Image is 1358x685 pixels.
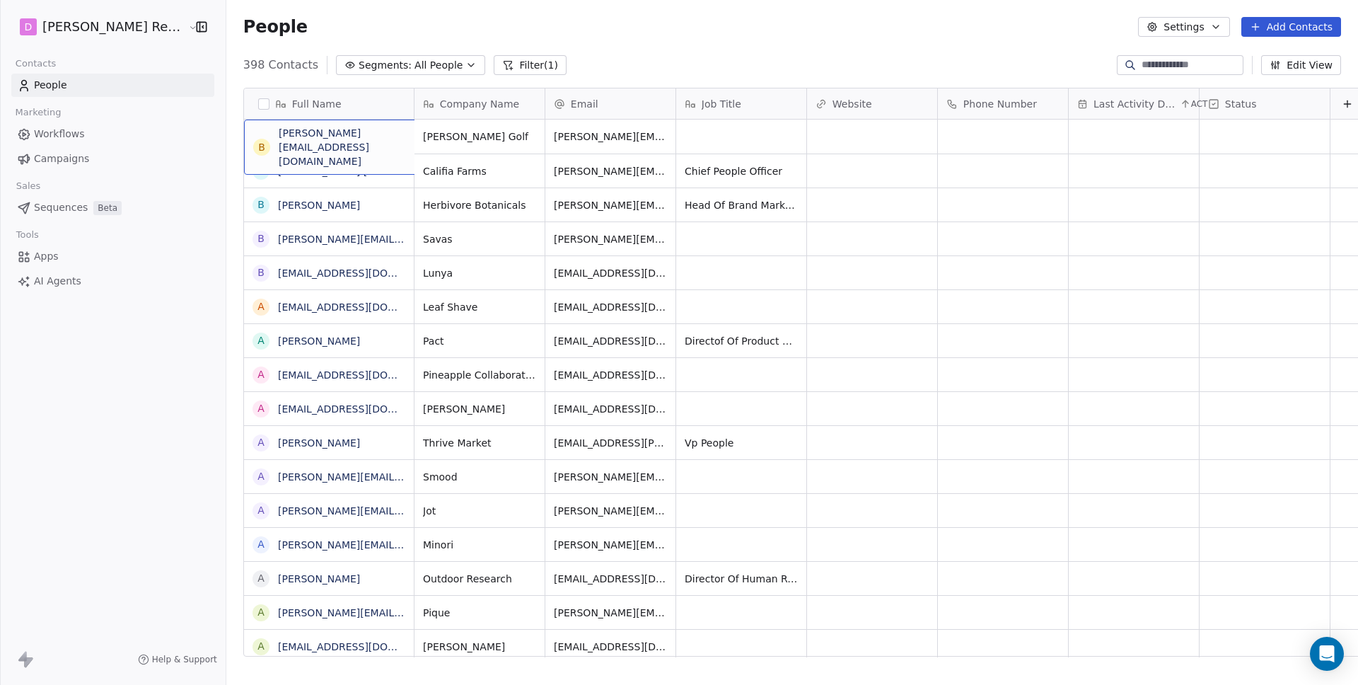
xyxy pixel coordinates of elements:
[554,300,667,314] span: [EMAIL_ADDRESS][DOMAIN_NAME]
[963,97,1037,111] span: Phone Number
[243,57,318,74] span: 398 Contacts
[1200,88,1330,119] div: Status
[257,401,265,416] div: a
[258,140,265,155] div: b
[1225,97,1257,111] span: Status
[257,265,265,280] div: b
[278,234,533,245] a: [PERSON_NAME][EMAIL_ADDRESS][DOMAIN_NAME]
[554,538,667,552] span: [PERSON_NAME][EMAIL_ADDRESS][DOMAIN_NAME]
[685,164,798,178] span: Chief People Officer
[807,88,937,119] div: Website
[11,270,214,293] a: AI Agents
[278,335,360,347] a: [PERSON_NAME]
[423,504,536,518] span: Jot
[138,654,217,665] a: Help & Support
[10,224,45,246] span: Tools
[423,640,536,654] span: [PERSON_NAME]
[11,147,214,171] a: Campaigns
[244,88,414,119] div: Full Name
[423,538,536,552] span: Minori
[278,369,451,381] a: [EMAIL_ADDRESS][DOMAIN_NAME]
[423,198,536,212] span: Herbivore Botanicals
[9,53,62,74] span: Contacts
[685,198,798,212] span: Head Of Brand Marketing
[244,120,414,657] div: grid
[257,537,265,552] div: a
[11,245,214,268] a: Apps
[685,436,798,450] span: Vp People
[832,97,872,111] span: Website
[554,470,667,484] span: [PERSON_NAME][EMAIL_ADDRESS][DOMAIN_NAME]
[278,505,533,517] a: [PERSON_NAME][EMAIL_ADDRESS][DOMAIN_NAME]
[423,572,536,586] span: Outdoor Research
[423,300,536,314] span: Leaf Shave
[571,97,598,111] span: Email
[1191,98,1208,110] span: ACT
[494,55,567,75] button: Filter(1)
[257,367,265,382] div: a
[423,470,536,484] span: Smood
[257,639,265,654] div: a
[414,58,463,73] span: All People
[257,469,265,484] div: a
[1093,97,1177,111] span: Last Activity Date
[440,97,519,111] span: Company Name
[278,607,533,618] a: [PERSON_NAME][EMAIL_ADDRESS][DOMAIN_NAME]
[278,301,451,313] a: [EMAIL_ADDRESS][DOMAIN_NAME]
[278,403,451,415] a: [EMAIL_ADDRESS][DOMAIN_NAME]
[554,640,667,654] span: [EMAIL_ADDRESS][DOMAIN_NAME]
[359,58,412,73] span: Segments:
[278,200,360,211] a: [PERSON_NAME]
[11,74,214,97] a: People
[243,16,308,38] span: People
[554,606,667,620] span: [PERSON_NAME][EMAIL_ADDRESS][DOMAIN_NAME]
[278,166,446,177] a: [PERSON_NAME] [PERSON_NAME]
[279,127,369,167] a: [PERSON_NAME][EMAIL_ADDRESS][DOMAIN_NAME]
[11,122,214,146] a: Workflows
[278,641,451,652] a: [EMAIL_ADDRESS][DOMAIN_NAME]
[554,232,667,246] span: [PERSON_NAME][EMAIL_ADDRESS][DOMAIN_NAME]
[423,334,536,348] span: Pact
[554,334,667,348] span: [EMAIL_ADDRESS][DOMAIN_NAME]
[257,435,265,450] div: A
[1241,17,1341,37] button: Add Contacts
[1310,637,1344,671] div: Open Intercom Messenger
[554,164,667,178] span: [PERSON_NAME][EMAIL_ADDRESS][DOMAIN_NAME]
[34,151,89,166] span: Campaigns
[938,88,1068,119] div: Phone Number
[423,402,536,416] span: [PERSON_NAME]
[1138,17,1229,37] button: Settings
[34,274,81,289] span: AI Agents
[9,102,67,123] span: Marketing
[545,88,675,119] div: Email
[554,572,667,586] span: [EMAIL_ADDRESS][DOMAIN_NAME]
[554,402,667,416] span: [EMAIL_ADDRESS][DOMAIN_NAME]
[554,504,667,518] span: [PERSON_NAME][EMAIL_ADDRESS][DOMAIN_NAME]
[554,368,667,382] span: [EMAIL_ADDRESS][DOMAIN_NAME]
[423,368,536,382] span: Pineapple Collaborative
[554,129,667,144] span: [PERSON_NAME][EMAIL_ADDRESS][DOMAIN_NAME]
[278,267,451,279] a: [EMAIL_ADDRESS][DOMAIN_NAME]
[685,334,798,348] span: Directof Of Product Dev & Production / Cfo
[423,436,536,450] span: Thrive Market
[554,436,667,450] span: [EMAIL_ADDRESS][PERSON_NAME][DOMAIN_NAME]
[34,127,85,142] span: Workflows
[423,164,536,178] span: Califia Farms
[676,88,806,119] div: Job Title
[554,266,667,280] span: [EMAIL_ADDRESS][DOMAIN_NAME]
[17,15,179,39] button: D[PERSON_NAME] Recruiting
[278,539,533,551] a: [PERSON_NAME][EMAIL_ADDRESS][DOMAIN_NAME]
[34,200,88,215] span: Sequences
[278,471,533,483] a: [PERSON_NAME][EMAIL_ADDRESS][DOMAIN_NAME]
[685,572,798,586] span: Director Of Human Resources And Talent
[423,129,536,144] span: [PERSON_NAME] Golf
[423,232,536,246] span: Savas
[257,503,265,518] div: a
[257,231,265,246] div: b
[257,571,265,586] div: A
[278,573,360,585] a: [PERSON_NAME]
[34,78,67,93] span: People
[554,198,667,212] span: [PERSON_NAME][EMAIL_ADDRESS][DOMAIN_NAME]
[152,654,217,665] span: Help & Support
[93,201,122,215] span: Beta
